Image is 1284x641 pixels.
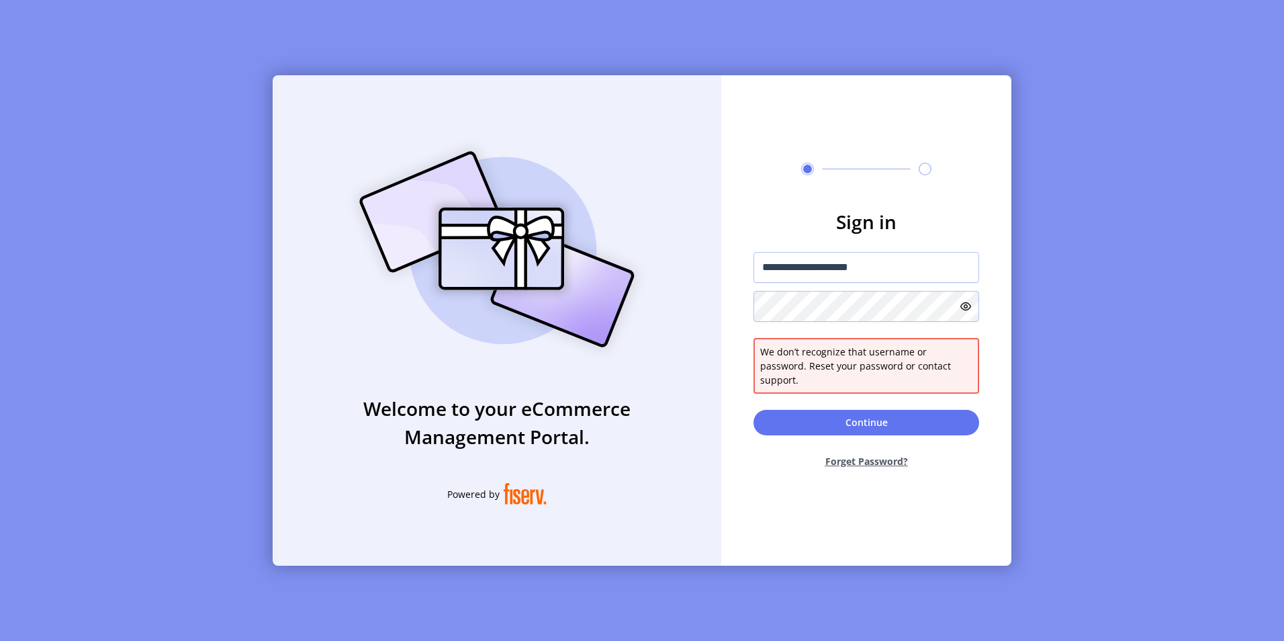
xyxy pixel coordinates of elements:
h3: Sign in [753,208,979,236]
span: Powered by [447,487,500,501]
button: Forget Password? [753,443,979,479]
h3: Welcome to your eCommerce Management Portal. [273,394,721,451]
button: Continue [753,410,979,435]
span: We don’t recognize that username or password. Reset your password or contact support. [760,345,972,387]
img: card_Illustration.svg [339,136,655,362]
